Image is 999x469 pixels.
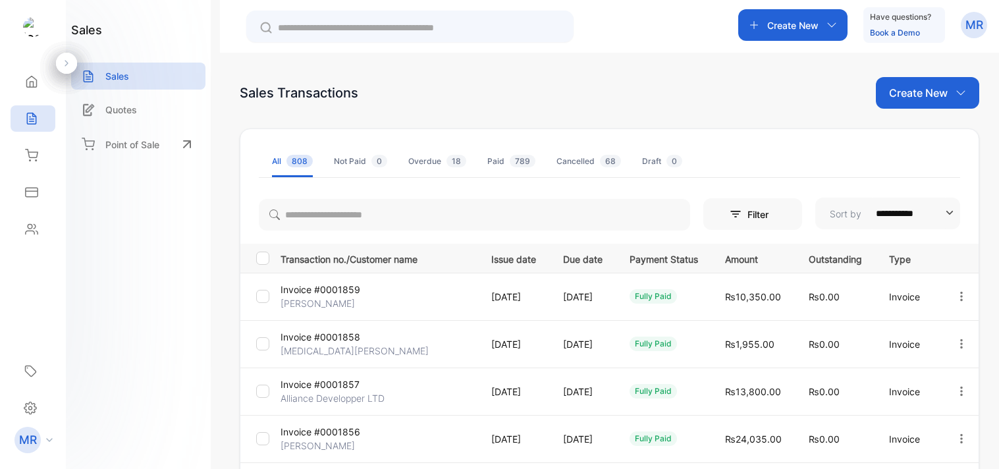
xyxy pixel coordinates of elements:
p: Filter [747,207,776,221]
p: Payment Status [630,250,698,266]
span: ₨1,955.00 [725,339,774,350]
p: [DATE] [491,385,536,399]
p: Alliance Developper LTD [281,391,385,405]
span: 0 [371,155,387,167]
p: [DATE] [491,337,536,351]
span: ₨24,035.00 [725,433,782,445]
p: Issue date [491,250,536,266]
span: 68 [600,155,621,167]
p: Create New [889,85,948,101]
p: Invoice #0001858 [281,330,360,344]
p: Invoice #0001857 [281,377,360,391]
p: [DATE] [563,337,603,351]
p: [MEDICAL_DATA][PERSON_NAME] [281,344,429,358]
span: ₨0.00 [809,433,840,445]
span: ₨0.00 [809,291,840,302]
button: Create New [738,9,848,41]
p: Transaction no./Customer name [281,250,475,266]
p: [DATE] [563,432,603,446]
p: MR [19,431,37,449]
p: Have questions? [870,11,931,24]
p: [PERSON_NAME] [281,439,355,453]
a: Quotes [71,96,205,123]
h1: sales [71,21,102,39]
div: Draft [642,155,682,167]
div: fully paid [630,337,677,351]
p: Invoice [889,432,928,446]
span: ₨10,350.00 [725,291,781,302]
p: [DATE] [491,432,536,446]
p: [PERSON_NAME] [281,296,355,310]
div: Overdue [408,155,466,167]
span: 789 [510,155,535,167]
div: Sales Transactions [240,83,358,103]
p: [DATE] [563,385,603,399]
span: ₨13,800.00 [725,386,781,397]
span: ₨0.00 [809,386,840,397]
p: Due date [563,250,603,266]
p: Invoice [889,385,928,399]
button: Create New [876,77,979,109]
p: Type [889,250,928,266]
iframe: LiveChat chat widget [944,414,999,469]
button: Filter [703,198,802,230]
p: Invoice [889,290,928,304]
div: Cancelled [556,155,621,167]
p: Point of Sale [105,138,159,152]
div: Not Paid [334,155,387,167]
p: Sort by [830,207,861,221]
p: Invoice [889,337,928,351]
p: Quotes [105,103,137,117]
a: Point of Sale [71,130,205,159]
button: MR [961,9,987,41]
div: fully paid [630,384,677,399]
p: [DATE] [491,290,536,304]
p: Invoice #0001859 [281,283,360,296]
a: Sales [71,63,205,90]
div: All [272,155,313,167]
div: fully paid [630,431,677,446]
div: fully paid [630,289,677,304]
span: 18 [446,155,466,167]
p: MR [965,16,983,34]
p: Outstanding [809,250,862,266]
p: Create New [767,18,819,32]
p: Invoice #0001856 [281,425,360,439]
p: Amount [725,250,782,266]
span: ₨0.00 [809,339,840,350]
span: 0 [666,155,682,167]
span: 808 [286,155,313,167]
p: [DATE] [563,290,603,304]
img: logo [23,17,43,37]
div: Paid [487,155,535,167]
button: Sort by [815,198,960,229]
a: Book a Demo [870,28,920,38]
p: Sales [105,69,129,83]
